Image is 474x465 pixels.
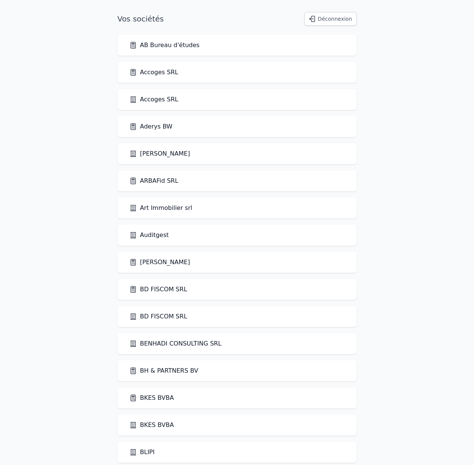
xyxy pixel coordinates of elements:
[129,448,155,457] a: BLIPI
[129,258,190,267] a: [PERSON_NAME]
[117,14,164,24] h1: Vos sociétés
[129,68,178,77] a: Accoges SRL
[129,122,172,131] a: Aderys BW
[129,95,178,104] a: Accoges SRL
[129,149,190,158] a: [PERSON_NAME]
[129,421,174,430] a: BKES BVBA
[129,176,178,185] a: ARBAFid SRL
[129,393,174,402] a: BKES BVBA
[129,41,199,50] a: AB Bureau d'études
[304,12,357,26] button: Déconnexion
[129,366,198,375] a: BH & PARTNERS BV
[129,312,187,321] a: BD FISCOM SRL
[129,203,192,213] a: Art Immobilier srl
[129,231,169,240] a: Auditgest
[129,339,222,348] a: BENHADI CONSULTING SRL
[129,285,187,294] a: BD FISCOM SRL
